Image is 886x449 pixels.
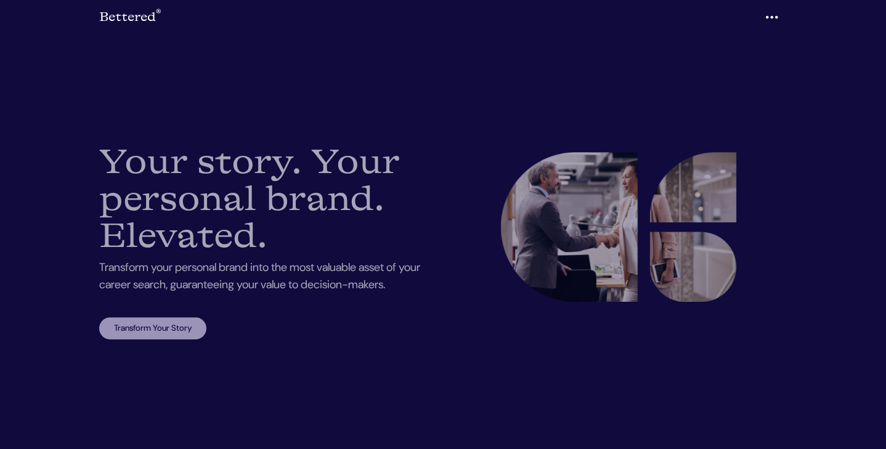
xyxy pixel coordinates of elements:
h1: Your story. Your personal brand. Elevated. [99,148,436,259]
p: Transform your personal brand into the most valuable asset of your career search, guaranteeing yo... [99,264,436,297]
sup: ® [156,9,161,19]
img: linkedin-makeover [501,148,736,297]
a: Transform Your Story [99,313,206,335]
a: Bettered® [99,5,161,30]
